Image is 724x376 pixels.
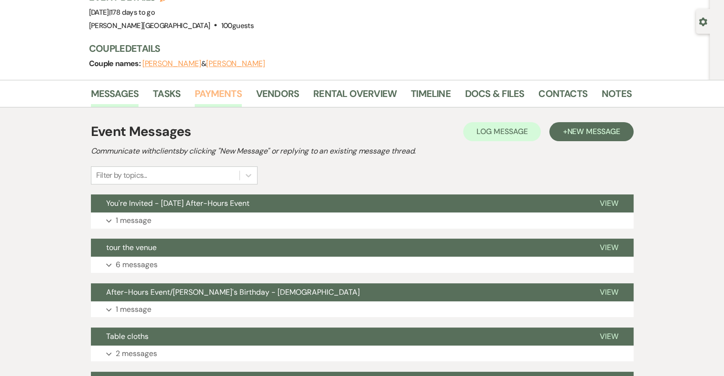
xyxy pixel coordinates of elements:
[567,126,620,136] span: New Message
[153,86,180,107] a: Tasks
[699,17,707,26] button: Open lead details
[110,8,155,17] span: 178 days to go
[96,170,147,181] div: Filter by topics...
[142,59,265,68] span: &
[549,122,633,141] button: +New Message
[91,194,585,212] button: You're Invited - [DATE] After-Hours Event
[411,86,451,107] a: Timeline
[585,328,634,346] button: View
[116,259,158,271] p: 6 messages
[89,58,142,68] span: Couple names:
[585,283,634,301] button: View
[106,198,249,208] span: You're Invited - [DATE] After-Hours Event
[600,287,618,297] span: View
[89,8,155,17] span: [DATE]
[116,347,157,360] p: 2 messages
[142,60,201,67] button: [PERSON_NAME]
[106,242,157,252] span: tour the venue
[313,86,397,107] a: Rental Overview
[91,301,634,318] button: 1 message
[585,239,634,257] button: View
[91,122,191,142] h1: Event Messages
[206,60,265,67] button: [PERSON_NAME]
[89,42,622,55] h3: Couple Details
[585,194,634,212] button: View
[91,257,634,273] button: 6 messages
[91,212,634,229] button: 1 message
[106,287,360,297] span: After-Hours Event/[PERSON_NAME]'s Birthday - [DEMOGRAPHIC_DATA]
[116,214,151,227] p: 1 message
[221,21,254,30] span: 100 guests
[91,239,585,257] button: tour the venue
[91,346,634,362] button: 2 messages
[538,86,587,107] a: Contacts
[602,86,632,107] a: Notes
[91,283,585,301] button: After-Hours Event/[PERSON_NAME]'s Birthday - [DEMOGRAPHIC_DATA]
[465,86,524,107] a: Docs & Files
[91,145,634,157] h2: Communicate with clients by clicking "New Message" or replying to an existing message thread.
[476,126,527,136] span: Log Message
[195,86,242,107] a: Payments
[463,122,541,141] button: Log Message
[116,303,151,316] p: 1 message
[600,242,618,252] span: View
[600,198,618,208] span: View
[89,21,210,30] span: [PERSON_NAME][GEOGRAPHIC_DATA]
[106,331,149,341] span: Table cloths
[91,328,585,346] button: Table cloths
[256,86,299,107] a: Vendors
[91,86,139,107] a: Messages
[109,8,155,17] span: |
[600,331,618,341] span: View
